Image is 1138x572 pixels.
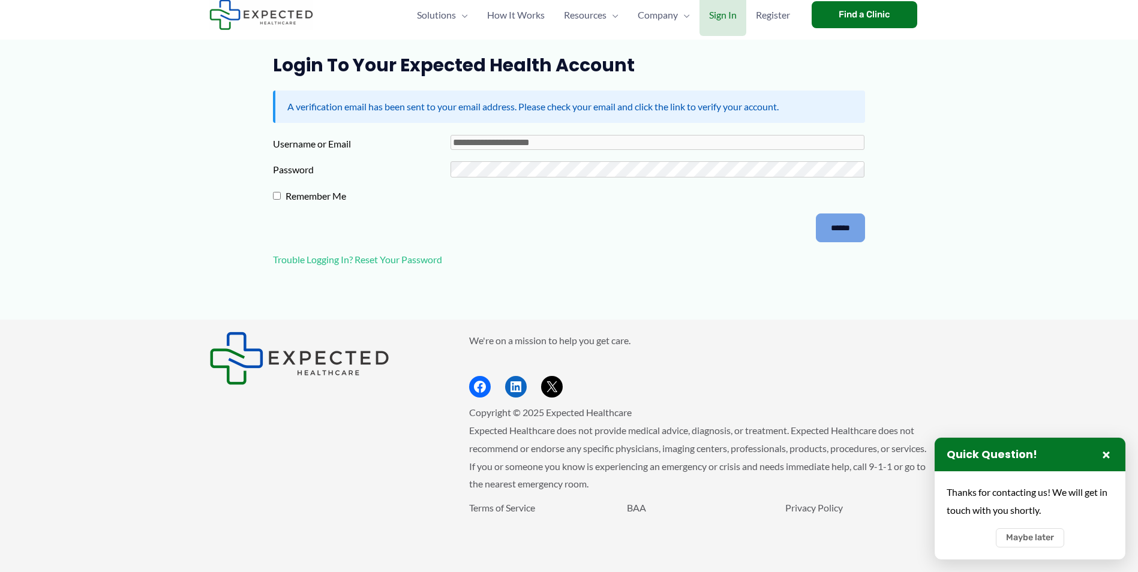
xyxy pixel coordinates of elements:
a: Terms of Service [469,502,535,513]
span: Expected Healthcare does not provide medical advice, diagnosis, or treatment. Expected Healthcare... [469,425,926,489]
label: Remember Me [281,187,458,205]
label: Username or Email [273,135,451,153]
h1: Login to Your Expected Health Account [273,55,865,76]
a: BAA [627,502,646,513]
p: We're on a mission to help you get care. [469,332,929,350]
h3: Quick Question! [947,448,1037,462]
span: Copyright © 2025 Expected Healthcare [469,407,632,418]
a: Privacy Policy [785,502,843,513]
p: A verification email has been sent to your email address. Please check your email and click the l... [287,98,853,116]
div: Thanks for contacting us! We will get in touch with you shortly. [947,483,1113,519]
a: Find a Clinic [812,1,917,28]
aside: Footer Widget 2 [469,332,929,398]
aside: Footer Widget 1 [209,332,439,385]
a: Trouble Logging In? Reset Your Password [273,254,442,265]
aside: Footer Widget 3 [469,499,929,544]
button: Maybe later [996,528,1064,547]
img: Expected Healthcare Logo - side, dark font, small [209,332,389,385]
label: Password [273,161,451,179]
button: Close [1099,447,1113,462]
